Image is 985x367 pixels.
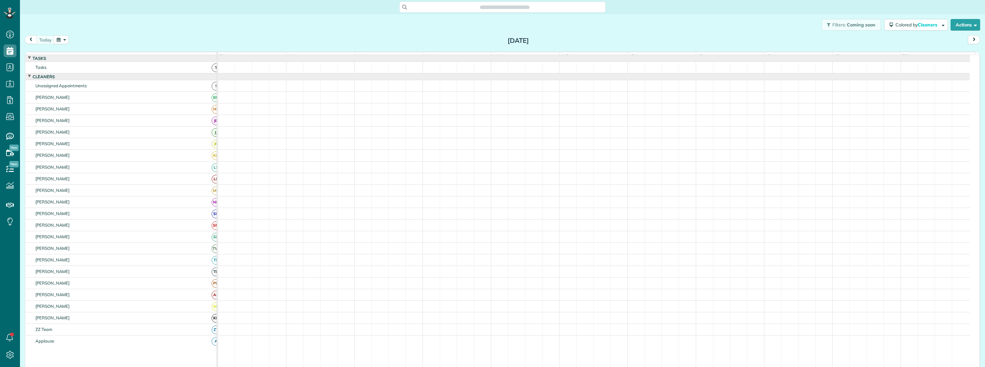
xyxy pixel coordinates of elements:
[764,53,776,59] span: 3pm
[212,291,220,299] span: AK
[34,269,71,274] span: [PERSON_NAME]
[212,279,220,288] span: PB
[696,53,707,59] span: 2pm
[34,153,71,158] span: [PERSON_NAME]
[34,246,71,251] span: [PERSON_NAME]
[34,315,71,320] span: [PERSON_NAME]
[34,292,71,297] span: [PERSON_NAME]
[34,338,55,343] span: Applause
[212,210,220,218] span: SB
[212,233,220,241] span: SP
[847,22,876,28] span: Coming soon
[34,188,71,193] span: [PERSON_NAME]
[212,325,220,334] span: ZT
[212,82,220,90] span: !
[901,53,912,59] span: 5pm
[951,19,980,31] button: Actions
[9,161,19,167] span: New
[31,74,56,79] span: Cleaners
[833,53,844,59] span: 4pm
[212,163,220,172] span: LS
[34,83,88,88] span: Unassigned Appointments
[34,199,71,204] span: [PERSON_NAME]
[31,56,47,61] span: Tasks
[9,145,19,151] span: New
[34,65,48,70] span: Tasks
[25,35,37,44] button: prev
[212,151,220,160] span: KB
[559,53,573,59] span: 12pm
[918,22,938,28] span: Cleaners
[212,186,220,195] span: MB
[34,106,71,111] span: [PERSON_NAME]
[884,19,948,31] button: Colored byCleaners
[832,22,846,28] span: Filters:
[34,95,71,100] span: [PERSON_NAME]
[895,22,940,28] span: Colored by
[34,234,71,239] span: [PERSON_NAME]
[34,327,53,332] span: ZZ Team
[34,165,71,170] span: [PERSON_NAME]
[34,118,71,123] span: [PERSON_NAME]
[212,256,220,265] span: TP
[423,53,437,59] span: 10am
[355,53,367,59] span: 9am
[212,221,220,230] span: SM
[218,53,230,59] span: 7am
[36,35,54,44] button: today
[486,4,523,10] span: Search ZenMaid…
[34,280,71,286] span: [PERSON_NAME]
[212,140,220,148] span: JR
[34,257,71,262] span: [PERSON_NAME]
[212,337,220,346] span: A
[212,93,220,102] span: EM
[34,129,71,135] span: [PERSON_NAME]
[34,222,71,228] span: [PERSON_NAME]
[212,268,220,276] span: TD
[212,302,220,311] span: SH
[212,198,220,207] span: NN
[968,35,980,44] button: next
[286,53,298,59] span: 8am
[212,244,220,253] span: TW
[478,37,559,44] h2: [DATE]
[34,141,71,146] span: [PERSON_NAME]
[212,63,220,72] span: T
[212,117,220,125] span: JB
[491,53,506,59] span: 11am
[34,304,71,309] span: [PERSON_NAME]
[212,105,220,114] span: HC
[212,128,220,137] span: JJ
[628,53,639,59] span: 1pm
[212,314,220,323] span: KN
[34,176,71,181] span: [PERSON_NAME]
[34,211,71,216] span: [PERSON_NAME]
[212,175,220,183] span: LF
